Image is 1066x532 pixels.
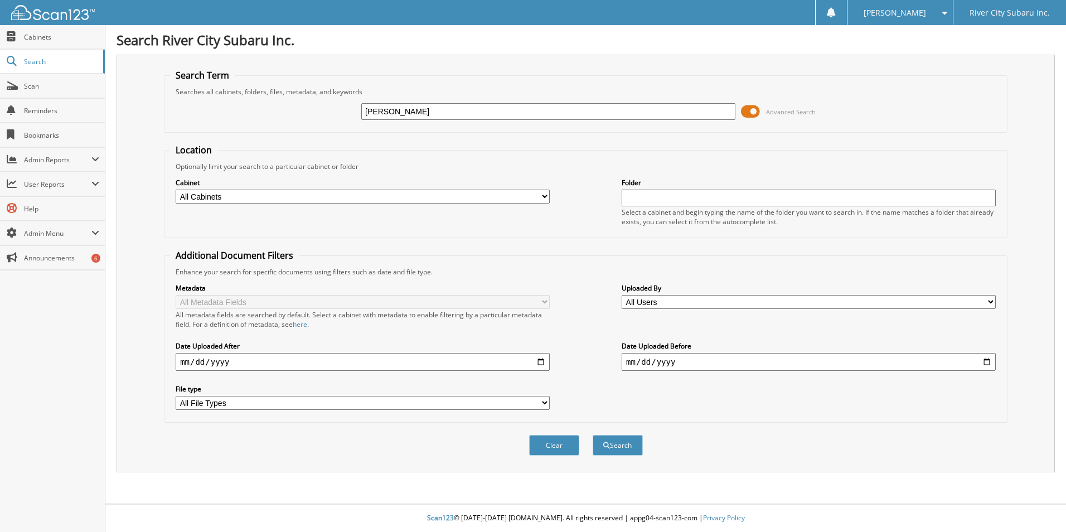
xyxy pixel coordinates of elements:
span: Admin Menu [24,229,91,238]
button: Clear [529,435,579,456]
label: Folder [622,178,996,187]
legend: Location [170,144,217,156]
img: scan123-logo-white.svg [11,5,95,20]
div: © [DATE]-[DATE] [DOMAIN_NAME]. All rights reserved | appg04-scan123-com | [105,505,1066,532]
iframe: Chat Widget [1010,478,1066,532]
span: Advanced Search [766,108,816,116]
input: start [176,353,550,371]
span: Cabinets [24,32,99,42]
div: Optionally limit your search to a particular cabinet or folder [170,162,1001,171]
span: River City Subaru Inc. [970,9,1050,16]
span: Announcements [24,253,99,263]
div: 6 [91,254,100,263]
span: Bookmarks [24,130,99,140]
div: Select a cabinet and begin typing the name of the folder you want to search in. If the name match... [622,207,996,226]
legend: Search Term [170,69,235,81]
label: Date Uploaded After [176,341,550,351]
div: All metadata fields are searched by default. Select a cabinet with metadata to enable filtering b... [176,310,550,329]
div: Enhance your search for specific documents using filters such as date and file type. [170,267,1001,277]
a: here [293,320,307,329]
legend: Additional Document Filters [170,249,299,262]
span: Scan [24,81,99,91]
input: end [622,353,996,371]
label: Uploaded By [622,283,996,293]
span: User Reports [24,180,91,189]
h1: Search River City Subaru Inc. [117,31,1055,49]
a: Privacy Policy [703,513,745,523]
span: Admin Reports [24,155,91,165]
span: Help [24,204,99,214]
label: Date Uploaded Before [622,341,996,351]
label: File type [176,384,550,394]
label: Cabinet [176,178,550,187]
label: Metadata [176,283,550,293]
span: Search [24,57,98,66]
span: Scan123 [427,513,454,523]
button: Search [593,435,643,456]
span: Reminders [24,106,99,115]
div: Searches all cabinets, folders, files, metadata, and keywords [170,87,1001,96]
span: [PERSON_NAME] [864,9,926,16]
